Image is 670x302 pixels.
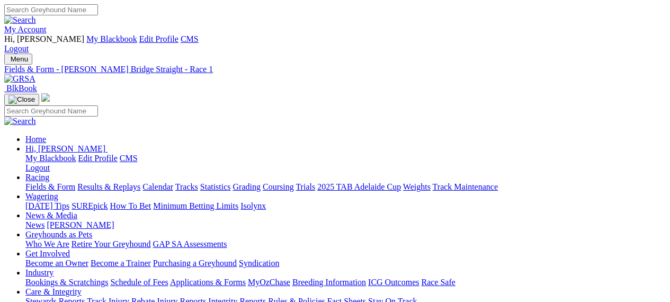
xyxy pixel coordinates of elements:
div: Get Involved [25,259,666,268]
a: Who We Are [25,239,69,248]
a: Isolynx [240,201,266,210]
a: Industry [25,268,53,277]
a: Become a Trainer [91,259,151,268]
a: Edit Profile [78,154,118,163]
a: Applications & Forms [170,278,246,287]
a: Hi, [PERSON_NAME] [25,144,108,153]
a: Trials [296,182,315,191]
a: Syndication [239,259,279,268]
a: [PERSON_NAME] [47,220,114,229]
button: Toggle navigation [4,94,39,105]
a: SUREpick [72,201,108,210]
span: Hi, [PERSON_NAME] [4,34,84,43]
div: My Account [4,34,666,54]
a: Home [25,135,46,144]
div: Industry [25,278,666,287]
a: Coursing [263,182,294,191]
a: Wagering [25,192,58,201]
img: GRSA [4,74,35,84]
input: Search [4,4,98,15]
input: Search [4,105,98,117]
a: 2025 TAB Adelaide Cup [317,182,401,191]
div: Racing [25,182,666,192]
button: Toggle navigation [4,54,32,65]
span: Menu [11,55,28,63]
a: How To Bet [110,201,151,210]
a: News & Media [25,211,77,220]
a: Statistics [200,182,231,191]
a: Care & Integrity [25,287,82,296]
img: Close [8,95,35,104]
img: logo-grsa-white.png [41,93,50,102]
a: Purchasing a Greyhound [153,259,237,268]
div: Greyhounds as Pets [25,239,666,249]
a: My Blackbook [86,34,137,43]
a: Minimum Betting Limits [153,201,238,210]
a: ICG Outcomes [368,278,419,287]
a: Results & Replays [77,182,140,191]
span: BlkBook [6,84,37,93]
div: Hi, [PERSON_NAME] [25,154,666,173]
a: My Account [4,25,47,34]
a: Track Maintenance [433,182,498,191]
a: Tracks [175,182,198,191]
a: Logout [4,44,29,53]
div: News & Media [25,220,666,230]
a: News [25,220,44,229]
a: Fields & Form - [PERSON_NAME] Bridge Straight - Race 1 [4,65,666,74]
a: Racing [25,173,49,182]
a: BlkBook [4,84,37,93]
a: Calendar [142,182,173,191]
a: Weights [403,182,431,191]
a: Logout [25,163,50,172]
a: MyOzChase [248,278,290,287]
a: My Blackbook [25,154,76,163]
a: Breeding Information [292,278,366,287]
a: Get Involved [25,249,70,258]
span: Hi, [PERSON_NAME] [25,144,105,153]
a: CMS [120,154,138,163]
a: Fields & Form [25,182,75,191]
a: Retire Your Greyhound [72,239,151,248]
a: Become an Owner [25,259,88,268]
img: Search [4,117,36,126]
div: Wagering [25,201,666,211]
a: Race Safe [421,278,455,287]
a: Edit Profile [139,34,178,43]
img: Search [4,15,36,25]
a: CMS [181,34,199,43]
a: Greyhounds as Pets [25,230,92,239]
a: Grading [233,182,261,191]
a: [DATE] Tips [25,201,69,210]
a: Bookings & Scratchings [25,278,108,287]
a: GAP SA Assessments [153,239,227,248]
a: Schedule of Fees [110,278,168,287]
